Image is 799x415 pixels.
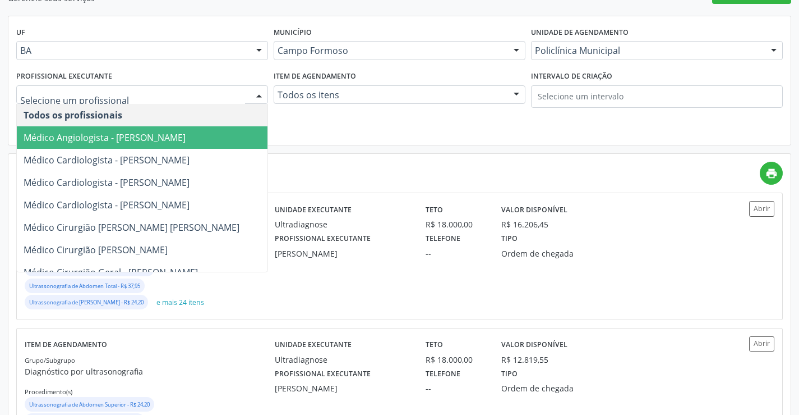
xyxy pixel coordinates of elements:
label: Profissional executante [275,366,371,383]
i: print [765,167,778,180]
label: Tipo [501,366,518,383]
button: Abrir [749,201,774,216]
label: Valor disponível [501,336,567,354]
div: [PERSON_NAME] [275,382,410,394]
small: Ultrassonografia de Abdomen Total - R$ 37,95 [29,282,140,290]
label: UF [16,24,25,42]
label: Valor disponível [501,201,567,218]
button: Abrir [749,336,774,352]
div: -- [426,382,486,394]
span: Médico Cardiologista - [PERSON_NAME] [24,176,190,189]
div: Ordem de chegada [501,248,599,259]
button: e mais 24 itens [152,295,209,310]
small: Ultrassonografia de [PERSON_NAME] - R$ 24,20 [29,299,144,306]
a: print [760,162,783,185]
div: -- [426,248,486,259]
label: Intervalo de criação [531,68,612,85]
label: Telefone [426,366,460,383]
span: Todos os profissionais [24,109,122,121]
small: Ultrassonografia de Abdomen Superior - R$ 24,20 [29,401,150,408]
span: BA [20,45,245,56]
label: Item de agendamento [25,336,107,354]
span: Todos os itens [278,89,502,101]
label: Teto [426,336,443,354]
label: Profissional executante [16,68,112,85]
label: Unidade de agendamento [531,24,629,42]
div: [PERSON_NAME] [275,248,410,259]
label: Unidade executante [275,201,352,218]
label: Telefone [426,230,460,248]
span: Campo Formoso [278,45,502,56]
label: Profissional executante [275,230,371,248]
span: Médico Cardiologista - [PERSON_NAME] [24,154,190,166]
label: Município [274,24,312,42]
input: Selecione um intervalo [531,85,783,108]
span: Médico Cirurgião Geral - [PERSON_NAME] [24,266,198,279]
div: R$ 12.819,55 [501,354,548,366]
span: Médico Cirurgião [PERSON_NAME] [PERSON_NAME] [24,221,239,234]
div: R$ 16.206,45 [501,218,548,230]
label: Teto [426,201,443,218]
span: Policlínica Municipal [535,45,760,56]
span: Médico Angiologista - [PERSON_NAME] [24,131,186,144]
div: Ordem de chegada [501,382,599,394]
div: Ultradiagnose [275,218,410,230]
label: Item de agendamento [274,68,356,85]
input: Selecione um profissional [20,89,245,112]
div: R$ 18.000,00 [426,354,486,366]
p: Diagnóstico por ultrasonografia [25,366,275,377]
label: Tipo [501,230,518,248]
span: Médico Cardiologista - [PERSON_NAME] [24,199,190,211]
div: Ultradiagnose [275,354,410,366]
small: Grupo/Subgrupo [25,356,75,364]
div: R$ 18.000,00 [426,218,486,230]
label: Unidade executante [275,336,352,354]
small: Procedimento(s) [25,387,72,396]
span: Médico Cirurgião [PERSON_NAME] [24,244,168,256]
